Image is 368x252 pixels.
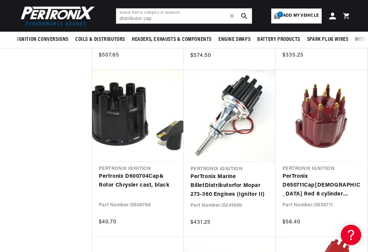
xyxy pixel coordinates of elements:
[128,32,215,48] summary: Headers, Exhausts & Components
[75,36,125,43] span: Coils & Distributors
[190,173,269,199] a: PerTronix Marine BilletDistributorfor Mopar 273-360 Engines (Ignitor II)
[218,36,250,43] span: Engine Swaps
[17,36,68,43] span: Ignition Conversions
[17,4,95,28] img: Pertronix
[307,36,349,43] span: Spark Plug Wires
[257,36,300,43] span: Battery Products
[283,13,319,19] span: Add my vehicle
[282,172,361,199] a: PerTronix D650711Cap[DEMOGRAPHIC_DATA] Red 8 cylinder Flame-Thrower Billet
[17,32,72,48] summary: Ignition Conversions
[116,9,252,23] input: Search Part #, Category or Keyword
[237,9,252,23] button: search button
[271,9,322,23] a: 1Add my vehicle
[132,36,212,43] span: Headers, Exhausts & Components
[254,32,304,48] summary: Battery Products
[215,32,254,48] summary: Engine Swaps
[277,12,283,17] span: 1
[72,32,128,48] summary: Coils & Distributors
[99,172,177,190] a: Pertronix D600704Cap& Rotor Chrysler cast, black
[304,32,352,48] summary: Spark Plug Wires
